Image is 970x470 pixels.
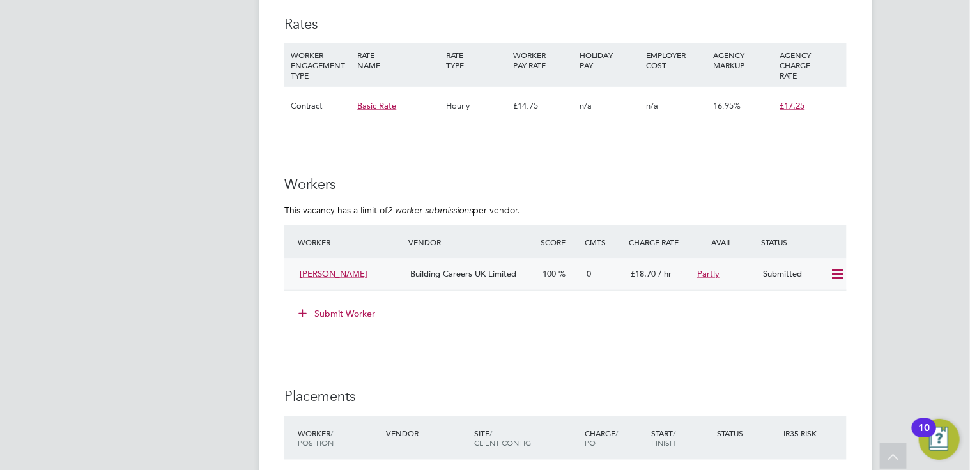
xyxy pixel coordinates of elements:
span: £18.70 [631,268,656,279]
span: 0 [587,268,591,279]
span: n/a [580,100,592,111]
div: Submitted [758,264,825,285]
div: Worker [295,231,405,254]
div: Avail [692,231,758,254]
div: EMPLOYER COST [643,43,710,77]
div: Score [537,231,581,254]
em: 2 worker submissions [387,204,473,216]
span: Partly [697,268,720,279]
div: Status [758,231,847,254]
h3: Workers [284,176,847,194]
span: n/a [647,100,659,111]
div: Site [471,421,581,455]
div: WORKER PAY RATE [510,43,576,77]
div: Vendor [405,231,537,254]
span: 16.95% [713,100,741,111]
span: / Client Config [474,428,531,448]
span: Building Careers UK Limited [410,268,516,279]
button: Open Resource Center, 10 new notifications [919,419,960,460]
div: RATE NAME [354,43,443,77]
div: Hourly [443,87,510,125]
div: WORKER ENGAGEMENT TYPE [288,43,354,87]
span: 100 [543,268,556,279]
div: Cmts [581,231,626,254]
span: / Position [298,428,334,448]
span: / PO [585,428,618,448]
span: [PERSON_NAME] [300,268,367,279]
div: IR35 Risk [780,421,824,444]
div: Contract [288,87,354,125]
div: Status [714,421,781,444]
div: Start [648,421,714,455]
div: RATE TYPE [443,43,510,77]
div: Worker [295,421,383,455]
div: Charge [581,421,648,455]
div: HOLIDAY PAY [576,43,643,77]
div: Charge Rate [626,231,692,254]
div: AGENCY CHARGE RATE [777,43,843,87]
div: Vendor [383,421,471,444]
p: This vacancy has a limit of per vendor. [284,204,847,216]
button: Submit Worker [289,303,385,324]
h3: Placements [284,388,847,406]
div: £14.75 [510,87,576,125]
span: £17.25 [780,100,805,111]
h3: Rates [284,15,847,34]
span: Basic Rate [357,100,396,111]
div: 10 [918,428,930,444]
span: / Finish [651,428,675,448]
span: / hr [658,268,672,279]
div: AGENCY MARKUP [710,43,776,77]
